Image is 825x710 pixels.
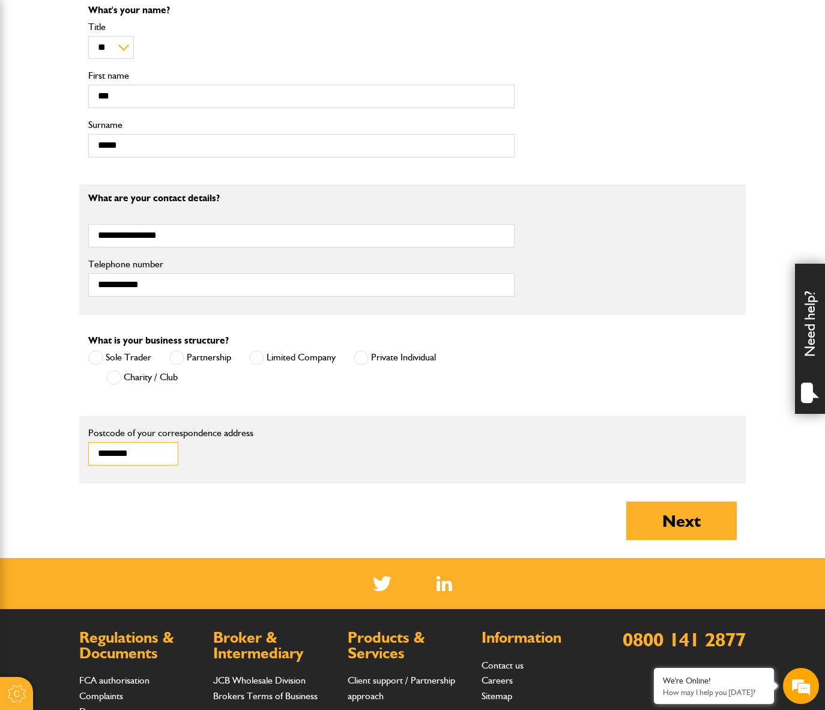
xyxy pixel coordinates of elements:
[163,370,218,386] em: Start Chat
[348,675,455,702] a: Client support / Partnership approach
[482,630,603,646] h2: Information
[663,676,765,686] div: We're Online!
[169,350,231,365] label: Partnership
[16,182,219,208] input: Enter your phone number
[373,576,391,591] img: Twitter
[626,502,737,540] button: Next
[482,660,524,671] a: Contact us
[62,67,202,83] div: Chat with us now
[88,5,515,15] p: What's your name?
[88,336,229,345] label: What is your business structure?
[88,71,515,80] label: First name
[249,350,336,365] label: Limited Company
[88,428,515,438] label: Postcode of your correspondence address
[88,193,515,203] p: What are your contact details?
[213,675,306,686] a: JCB Wholesale Division
[79,630,201,661] h2: Regulations & Documents
[437,576,453,591] a: LinkedIn
[354,350,436,365] label: Private Individual
[20,67,50,83] img: d_20077148190_company_1631870298795_20077148190
[16,147,219,173] input: Enter your email address
[623,628,746,651] a: 0800 141 2877
[437,576,453,591] img: Linked In
[482,690,512,702] a: Sitemap
[213,630,335,661] h2: Broker & Intermediary
[88,120,515,130] label: Surname
[348,630,470,661] h2: Products & Services
[482,675,513,686] a: Careers
[88,259,515,269] label: Telephone number
[106,370,178,385] label: Charity / Club
[16,217,219,360] textarea: Type your message and hit 'Enter'
[16,111,219,138] input: Enter your last name
[79,690,123,702] a: Complaints
[663,688,765,697] p: How may I help you today?
[197,6,226,35] div: Minimize live chat window
[79,675,150,686] a: FCA authorisation
[88,350,151,365] label: Sole Trader
[88,22,515,32] label: Title
[795,264,825,414] div: Need help?
[213,690,318,702] a: Brokers Terms of Business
